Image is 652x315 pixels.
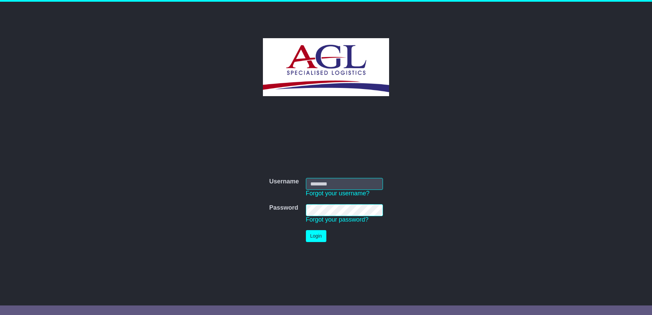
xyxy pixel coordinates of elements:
[306,216,369,223] a: Forgot your password?
[263,38,389,96] img: AGL SPECIALISED LOGISTICS
[306,190,370,197] a: Forgot your username?
[269,178,299,185] label: Username
[269,204,298,212] label: Password
[306,230,326,242] button: Login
